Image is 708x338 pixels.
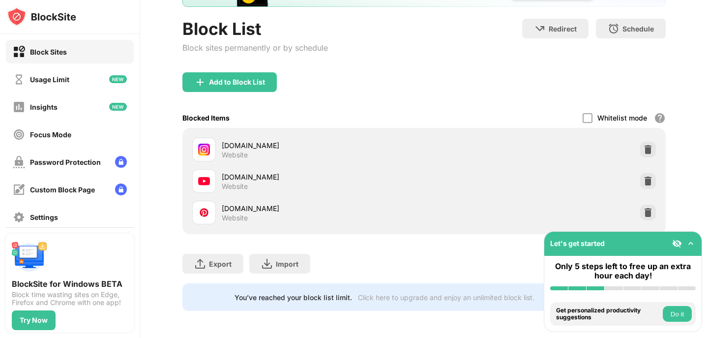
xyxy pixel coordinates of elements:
[12,291,128,307] div: Block time wasting sites on Edge, Firefox and Chrome with one app!
[30,130,71,139] div: Focus Mode
[672,239,682,248] img: eye-not-visible.svg
[222,182,248,191] div: Website
[109,103,127,111] img: new-icon.svg
[550,239,605,247] div: Let's get started
[276,260,298,268] div: Import
[358,293,534,302] div: Click here to upgrade and enjoy an unlimited block list.
[13,101,25,113] img: insights-off.svg
[198,207,210,218] img: favicons
[13,211,25,223] img: settings-off.svg
[13,128,25,141] img: focus-off.svg
[13,46,25,58] img: block-on.svg
[209,78,265,86] div: Add to Block List
[198,144,210,155] img: favicons
[622,25,654,33] div: Schedule
[597,114,647,122] div: Whitelist mode
[30,48,67,56] div: Block Sites
[30,103,58,111] div: Insights
[30,185,95,194] div: Custom Block Page
[30,75,69,84] div: Usage Limit
[182,114,230,122] div: Blocked Items
[12,240,47,275] img: push-desktop.svg
[20,316,48,324] div: Try Now
[30,158,101,166] div: Password Protection
[182,19,328,39] div: Block List
[235,293,352,302] div: You’ve reached your block list limit.
[182,43,328,53] div: Block sites permanently or by schedule
[686,239,696,248] img: omni-setup-toggle.svg
[550,262,696,280] div: Only 5 steps left to free up an extra hour each day!
[13,73,25,86] img: time-usage-off.svg
[30,213,58,221] div: Settings
[115,184,127,195] img: lock-menu.svg
[222,151,248,159] div: Website
[663,306,692,322] button: Do it
[7,7,76,27] img: logo-blocksite.svg
[222,140,424,151] div: [DOMAIN_NAME]
[222,214,248,222] div: Website
[549,25,577,33] div: Redirect
[115,156,127,168] img: lock-menu.svg
[222,172,424,182] div: [DOMAIN_NAME]
[13,156,25,168] img: password-protection-off.svg
[109,75,127,83] img: new-icon.svg
[13,184,25,196] img: customize-block-page-off.svg
[556,307,660,321] div: Get personalized productivity suggestions
[12,279,128,289] div: BlockSite for Windows BETA
[222,203,424,214] div: [DOMAIN_NAME]
[198,175,210,187] img: favicons
[209,260,232,268] div: Export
